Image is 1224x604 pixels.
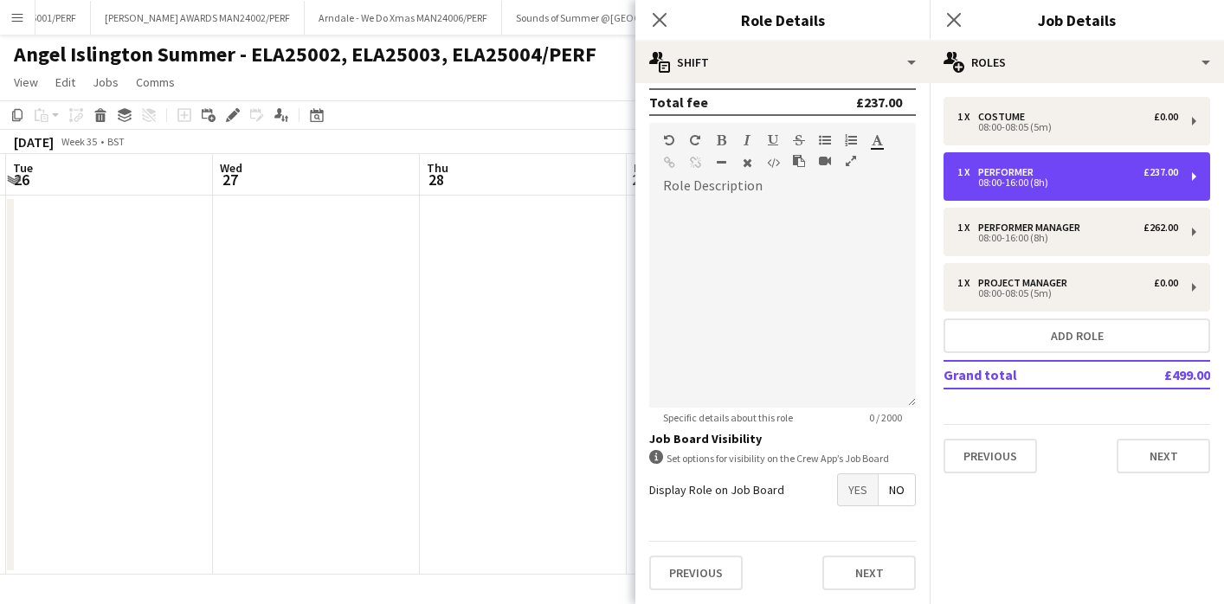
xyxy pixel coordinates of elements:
[93,74,119,90] span: Jobs
[930,42,1224,83] div: Roles
[978,222,1087,234] div: Performer Manager
[649,411,807,424] span: Specific details about this role
[879,474,915,505] span: No
[978,277,1074,289] div: Project Manager
[631,170,647,190] span: 29
[55,74,75,90] span: Edit
[48,71,82,93] a: Edit
[502,1,792,35] button: Sounds of Summer @[GEOGRAPHIC_DATA] - WG25002/PERF
[845,154,857,168] button: Fullscreen
[649,93,708,111] div: Total fee
[822,556,916,590] button: Next
[930,9,1224,31] h3: Job Details
[957,178,1178,187] div: 08:00-16:00 (8h)
[715,133,727,147] button: Bold
[978,111,1032,123] div: Costume
[1117,439,1210,473] button: Next
[1143,222,1178,234] div: £262.00
[957,222,978,234] div: 1 x
[767,133,779,147] button: Underline
[978,166,1040,178] div: Performer
[136,74,175,90] span: Comms
[793,133,805,147] button: Strikethrough
[7,71,45,93] a: View
[944,361,1107,389] td: Grand total
[957,123,1178,132] div: 08:00-08:05 (5m)
[649,450,916,466] div: Set options for visibility on the Crew App’s Job Board
[10,170,33,190] span: 26
[957,166,978,178] div: 1 x
[424,170,448,190] span: 28
[855,411,916,424] span: 0 / 2000
[86,71,126,93] a: Jobs
[957,289,1178,298] div: 08:00-08:05 (5m)
[129,71,182,93] a: Comms
[1154,277,1178,289] div: £0.00
[635,9,930,31] h3: Role Details
[107,135,125,148] div: BST
[856,93,902,111] div: £237.00
[634,160,647,176] span: Fri
[957,234,1178,242] div: 08:00-16:00 (8h)
[649,431,916,447] h3: Job Board Visibility
[845,133,857,147] button: Ordered List
[663,133,675,147] button: Undo
[427,160,448,176] span: Thu
[793,154,805,168] button: Paste as plain text
[649,482,784,498] label: Display Role on Job Board
[14,74,38,90] span: View
[220,160,242,176] span: Wed
[871,133,883,147] button: Text Color
[689,133,701,147] button: Redo
[14,42,596,67] h1: Angel Islington Summer - ELA25002, ELA25003, ELA25004/PERF
[649,556,743,590] button: Previous
[819,133,831,147] button: Unordered List
[1107,361,1210,389] td: £499.00
[1154,111,1178,123] div: £0.00
[1143,166,1178,178] div: £237.00
[91,1,305,35] button: [PERSON_NAME] AWARDS MAN24002/PERF
[819,154,831,168] button: Insert video
[57,135,100,148] span: Week 35
[715,156,727,170] button: Horizontal Line
[741,133,753,147] button: Italic
[14,133,54,151] div: [DATE]
[217,170,242,190] span: 27
[944,318,1210,353] button: Add role
[957,277,978,289] div: 1 x
[635,42,930,83] div: Shift
[944,439,1037,473] button: Previous
[13,160,33,176] span: Tue
[838,474,878,505] span: Yes
[305,1,502,35] button: Arndale - We Do Xmas MAN24006/PERF
[767,156,779,170] button: HTML Code
[957,111,978,123] div: 1 x
[741,156,753,170] button: Clear Formatting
